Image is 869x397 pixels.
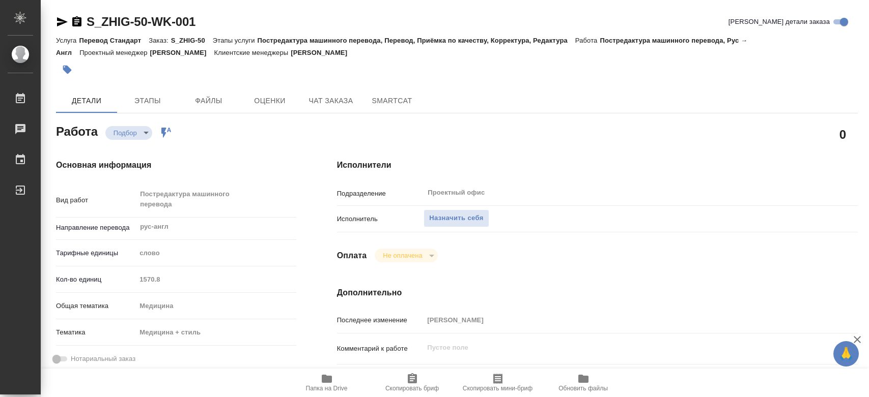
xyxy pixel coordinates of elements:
[56,301,136,311] p: Общая тематика
[56,248,136,258] p: Тарифные единицы
[56,37,79,44] p: Услуга
[385,385,439,392] span: Скопировать бриф
[56,58,78,81] button: Добавить тэг
[284,369,370,397] button: Папка на Drive
[337,159,858,171] h4: Исполнители
[558,385,608,392] span: Обновить файлы
[337,287,858,299] h4: Дополнительно
[79,37,149,44] p: Перевод Стандарт
[136,297,296,315] div: Медицина
[291,49,355,56] p: [PERSON_NAME]
[833,341,859,367] button: 🙏
[56,195,136,205] p: Вид работ
[375,249,437,262] div: Подбор
[123,95,172,107] span: Этапы
[62,95,111,107] span: Детали
[424,313,814,327] input: Пустое поле
[575,37,600,44] p: Работа
[79,49,150,56] p: Проектный менеджер
[71,16,83,28] button: Скопировать ссылку
[136,324,296,341] div: Медицина + стиль
[337,214,424,224] p: Исполнитель
[110,129,140,137] button: Подбор
[839,126,846,143] h2: 0
[370,369,455,397] button: Скопировать бриф
[105,126,152,140] div: Подбор
[380,251,425,260] button: Не оплачена
[136,245,296,262] div: слово
[258,37,575,44] p: Постредактура машинного перевода, Перевод, Приёмка по качеству, Корректура, Редактура
[150,49,214,56] p: [PERSON_NAME]
[71,354,135,364] span: Нотариальный заказ
[463,385,532,392] span: Скопировать мини-бриф
[56,327,136,338] p: Тематика
[306,95,355,107] span: Чат заказа
[455,369,541,397] button: Скопировать мини-бриф
[184,95,233,107] span: Файлы
[429,212,483,224] span: Назначить себя
[87,15,195,28] a: S_ZHIG-50-WK-001
[56,121,98,140] h2: Работа
[56,223,136,233] p: Направление перевода
[541,369,626,397] button: Обновить файлы
[56,159,296,171] h4: Основная информация
[337,344,424,354] p: Комментарий к работе
[56,16,68,28] button: Скопировать ссылку для ЯМессенджера
[837,343,855,364] span: 🙏
[368,95,416,107] span: SmartCat
[337,315,424,325] p: Последнее изменение
[337,250,367,262] h4: Оплата
[728,17,830,27] span: [PERSON_NAME] детали заказа
[136,272,296,287] input: Пустое поле
[337,189,424,199] p: Подразделение
[171,37,213,44] p: S_ZHIG-50
[245,95,294,107] span: Оценки
[214,49,291,56] p: Клиентские менеджеры
[56,274,136,285] p: Кол-во единиц
[149,37,171,44] p: Заказ:
[306,385,348,392] span: Папка на Drive
[213,37,258,44] p: Этапы услуги
[424,209,489,227] button: Назначить себя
